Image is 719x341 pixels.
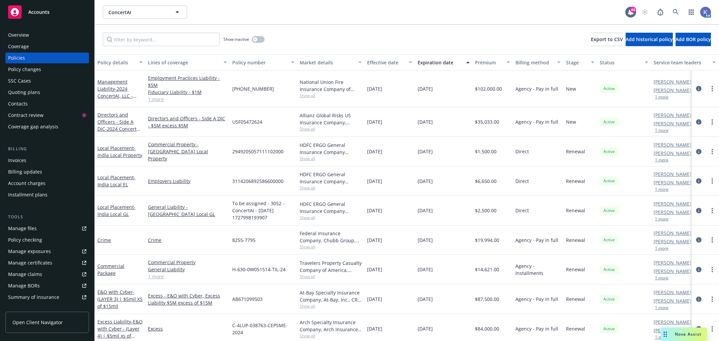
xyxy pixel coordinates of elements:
span: [DATE] [367,148,382,155]
span: Agency - Pay in full [515,118,558,125]
span: [DATE] [367,237,382,244]
span: Active [602,296,616,302]
span: Show all [300,244,362,250]
button: 1 more [655,217,668,221]
div: Tools [5,214,89,220]
span: Direct [515,207,529,214]
span: [DATE] [418,178,433,185]
span: [DATE] [367,85,382,92]
a: Manage certificates [5,257,89,268]
a: Accounts [5,3,89,22]
a: Switch app [685,5,698,19]
a: Commercial Property [148,259,227,266]
a: more [708,177,716,185]
a: General Liability [148,266,227,273]
span: [DATE] [418,207,433,214]
span: USF05472624 [232,118,262,125]
a: [PERSON_NAME] [654,200,691,207]
span: Show inactive [223,36,249,42]
a: circleInformation [695,236,703,244]
a: circleInformation [695,118,703,126]
a: Quoting plans [5,87,89,98]
div: Drag to move [661,328,669,341]
div: Manage BORs [8,280,40,291]
div: 44 [630,7,636,13]
span: Active [602,208,616,214]
a: [PERSON_NAME] [654,327,691,334]
span: [DATE] [418,118,433,125]
button: 1 more [655,158,668,162]
span: New [566,85,576,92]
span: Renewal [566,207,585,214]
div: HDFC ERGO General Insurance Company Limited, HDFC ERGO General Insurance Company Limited, Travele... [300,142,362,156]
span: Agency - Pay in full [515,237,558,244]
span: $35,033.00 [475,118,499,125]
a: [PERSON_NAME] [654,141,691,148]
button: Status [597,54,651,70]
a: Contract review [5,110,89,121]
span: Agency - Pay in full [515,325,558,332]
a: Search [669,5,683,19]
div: National Union Fire Insurance Company of [GEOGRAPHIC_DATA], [GEOGRAPHIC_DATA], AIG [300,79,362,93]
a: Policies [5,53,89,63]
a: Summary of insurance [5,292,89,303]
span: Active [602,119,616,125]
button: Stage [563,54,597,70]
div: Contacts [8,98,28,109]
span: New [566,118,576,125]
span: - 2024 ConcertAI, LLC - [PERSON_NAME] - AIG [97,86,138,113]
a: Local Placement [97,174,136,188]
span: $2,500.00 [475,207,497,214]
button: 1 more [655,128,668,132]
div: Installment plans [8,189,48,200]
a: Report a Bug [654,5,667,19]
a: Start snowing [638,5,652,19]
span: Renewal [566,266,585,273]
a: Crime [148,237,227,244]
a: Directors and Officers - Side A DIC [97,112,142,153]
button: 1 more [655,306,668,310]
div: Lines of coverage [148,59,219,66]
a: SSC Cases [5,75,89,86]
a: more [708,236,716,244]
button: Nova Assist [661,328,707,341]
span: [DATE] [418,296,433,303]
span: - (LAYER 3) | $5mil XS of $15mil [97,289,143,309]
span: 3114206892586600000 [232,178,283,185]
a: Coverage gap analysis [5,121,89,132]
div: Billing updates [8,166,42,177]
span: Agency - Pay in full [515,85,558,92]
span: $102,000.00 [475,85,502,92]
span: AB671099503 [232,296,263,303]
button: Market details [297,54,364,70]
a: Policy changes [5,64,89,75]
span: $87,500.00 [475,296,499,303]
div: Expiration date [418,59,462,66]
button: 1 more [655,335,668,339]
span: 2949205057111102000 [232,148,283,155]
div: Allianz Global Risks US Insurance Company, Allianz [300,112,362,126]
div: Arch Specialty Insurance Company, Arch Insurance Company, Coalition Insurance Solutions (MGA) [300,319,362,333]
span: Active [602,178,616,184]
div: Manage claims [8,269,42,280]
div: HDFC ERGO General Insurance Company Limited, Travelers Insurance (International) [300,200,362,215]
span: C-4LUP-038763-CEPSME-2024 [232,322,294,336]
a: Local Placement [97,204,136,217]
span: [DATE] [418,85,433,92]
button: ConcertAI [103,5,187,19]
a: circleInformation [695,148,703,156]
a: Manage exposures [5,246,89,257]
div: Policies [8,53,25,63]
div: Policy changes [8,64,41,75]
span: Accounts [28,9,50,15]
a: Excess - E&O with Cyber, Excess Liability $5M excess of $15M [148,292,227,306]
a: circleInformation [695,177,703,185]
span: $6,650.00 [475,178,497,185]
div: Policy details [97,59,135,66]
a: E&O with Cyber [97,289,143,309]
button: Add historical policy [626,33,673,46]
span: To be assigned - 3052 - ConcertAI - [DATE] 1727998193907 [232,200,294,221]
div: Invoices [8,155,26,166]
span: [DATE] [367,178,382,185]
a: more [708,295,716,303]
